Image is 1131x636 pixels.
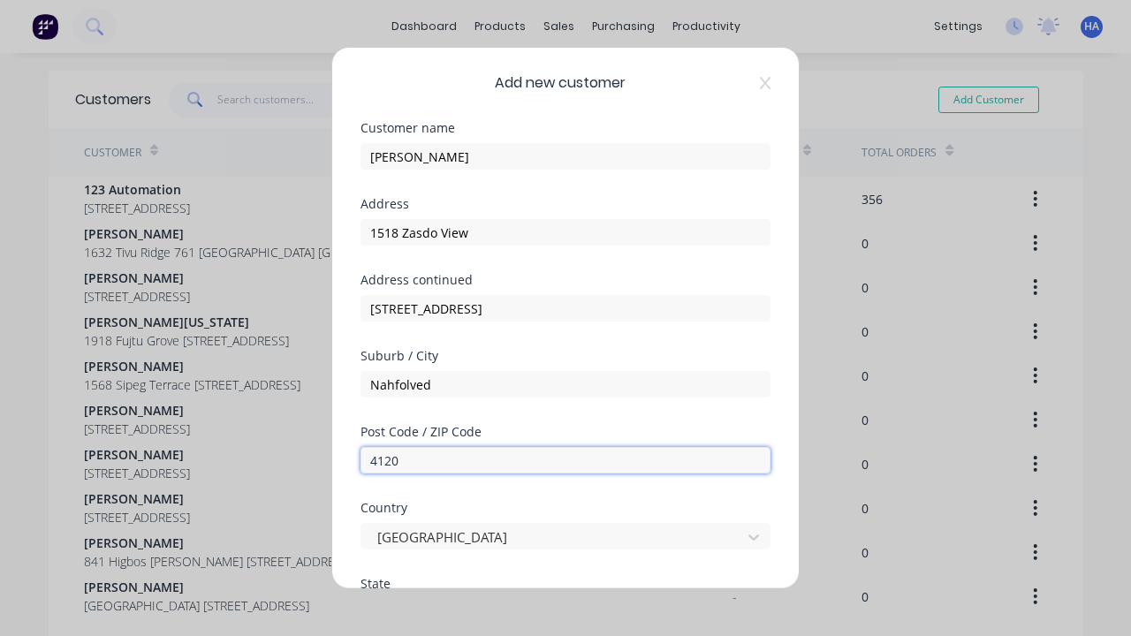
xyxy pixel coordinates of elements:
[361,502,770,514] div: Country
[495,72,626,94] span: Add new customer
[361,426,770,438] div: Post Code / ZIP Code
[361,274,770,286] div: Address continued
[361,578,770,590] div: State
[361,122,770,134] div: Customer name
[361,350,770,362] div: Suburb / City
[361,198,770,210] div: Address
